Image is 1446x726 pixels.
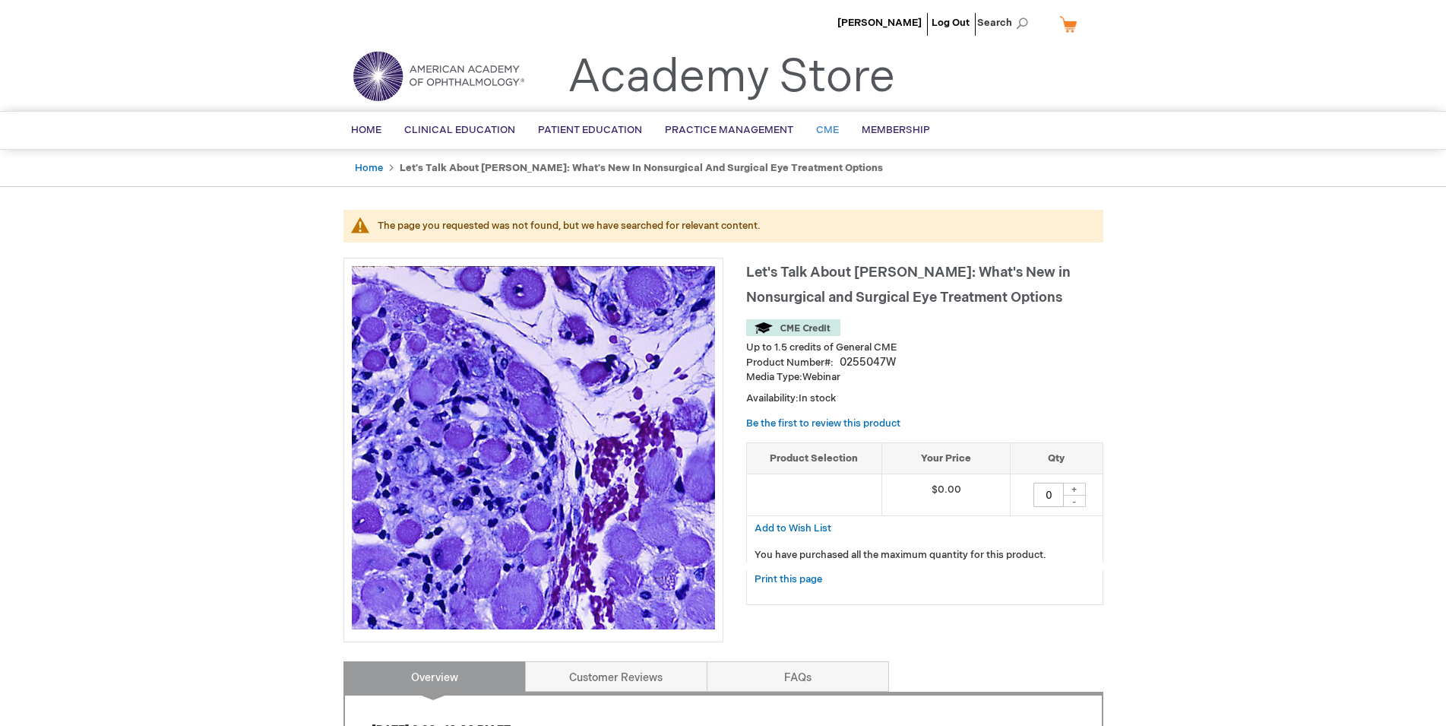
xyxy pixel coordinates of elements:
a: Log Out [932,17,970,29]
a: [PERSON_NAME] [837,17,922,29]
span: Patient Education [538,124,642,136]
span: Practice Management [665,124,793,136]
td: $0.00 [881,474,1011,516]
span: Let's Talk About [PERSON_NAME]: What's New in Nonsurgical and Surgical Eye Treatment Options [746,265,1071,306]
th: Your Price [881,442,1011,474]
span: Clinical Education [404,124,515,136]
a: Add to Wish List [755,522,831,534]
span: Home [351,124,381,136]
p: Webinar [746,370,1103,385]
th: Product Selection [747,442,882,474]
strong: Product Number [746,357,834,369]
li: Up to 1.5 credits of General CME [746,341,1103,355]
input: Qty [1033,483,1064,507]
span: Membership [862,124,930,136]
a: Home [355,162,383,174]
strong: Let's Talk About [PERSON_NAME]: What's New in Nonsurgical and Surgical Eye Treatment Options [400,162,883,174]
a: Print this page [755,570,822,589]
div: 0255047W [840,355,896,370]
div: The page you requested was not found, but we have searched for relevant content. [378,219,1088,233]
a: Academy Store [568,50,895,105]
p: You have purchased all the maximum quantity for this product. [755,548,1095,563]
a: FAQs [707,661,889,692]
a: Customer Reviews [525,661,707,692]
img: Let's Talk About TED: What's New in Nonsurgical and Surgical Eye Treatment Options [352,266,715,629]
a: Overview [343,661,526,692]
span: In stock [799,392,836,404]
span: Add to Wish List [755,522,831,534]
th: Qty [1011,442,1103,474]
div: + [1063,483,1086,496]
p: Availability: [746,392,1103,406]
a: Be the first to review this product [746,417,900,430]
strong: Media Type: [746,371,802,383]
span: Search [977,8,1035,38]
img: CME Credit [746,319,840,336]
span: CME [816,124,839,136]
div: - [1063,495,1086,507]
